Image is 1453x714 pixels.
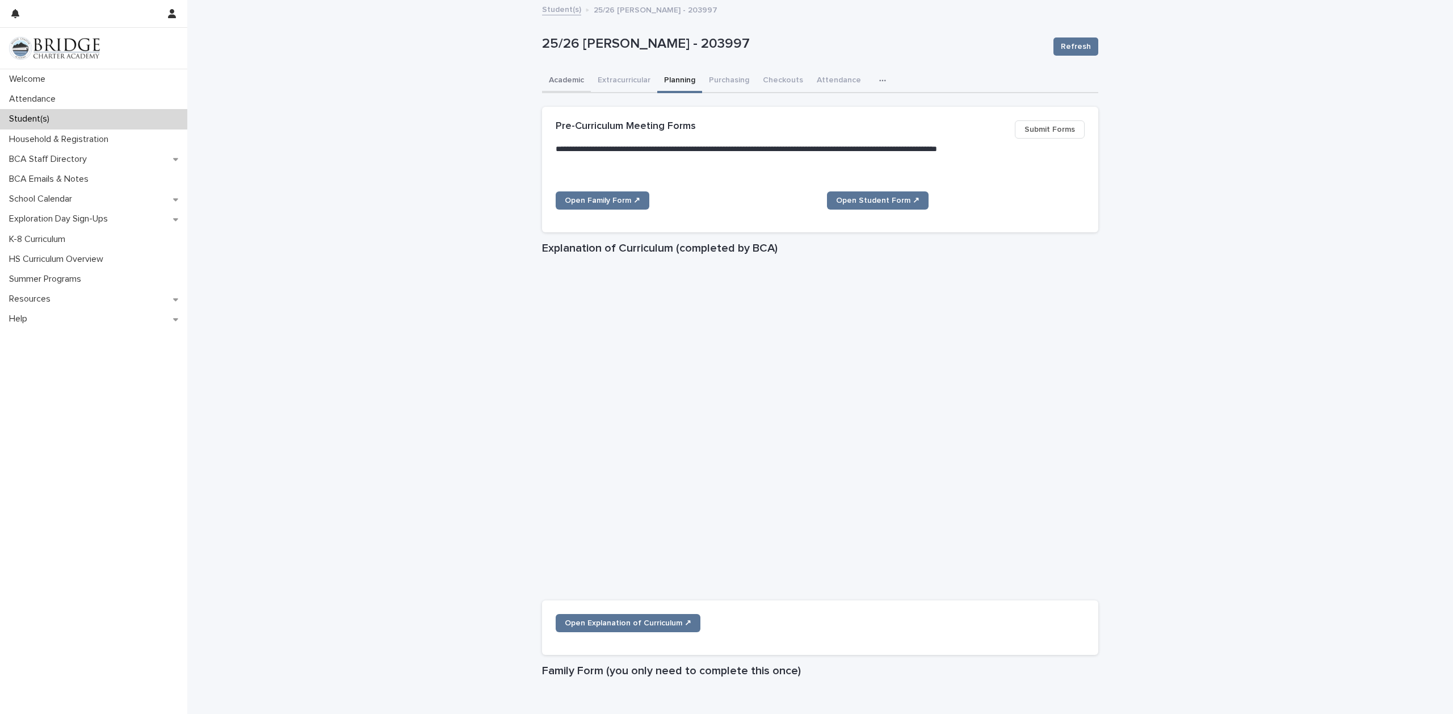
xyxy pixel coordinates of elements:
[5,194,81,204] p: School Calendar
[5,134,117,145] p: Household & Registration
[810,69,868,93] button: Attendance
[827,191,929,210] a: Open Student Form ↗
[542,260,1098,600] iframe: Explanation of Curriculum (completed by BCA)
[5,154,96,165] p: BCA Staff Directory
[702,69,756,93] button: Purchasing
[542,36,1044,52] p: 25/26 [PERSON_NAME] - 203997
[1015,120,1085,139] button: Submit Forms
[1061,41,1091,52] span: Refresh
[565,197,640,204] span: Open Family Form ↗
[556,191,649,210] a: Open Family Form ↗
[5,114,58,124] p: Student(s)
[5,74,54,85] p: Welcome
[5,254,112,265] p: HS Curriculum Overview
[5,294,60,304] p: Resources
[657,69,702,93] button: Planning
[565,619,691,627] span: Open Explanation of Curriculum ↗
[556,120,696,133] h2: Pre-Curriculum Meeting Forms
[1024,124,1075,135] span: Submit Forms
[5,274,90,285] p: Summer Programs
[542,241,1098,255] h1: Explanation of Curriculum (completed by BCA)
[1053,37,1098,56] button: Refresh
[5,94,65,105] p: Attendance
[542,69,591,93] button: Academic
[542,664,1098,678] h1: Family Form (you only need to complete this once)
[9,37,100,60] img: V1C1m3IdTEidaUdm9Hs0
[591,69,657,93] button: Extracurricular
[836,197,919,204] span: Open Student Form ↗
[5,174,98,185] p: BCA Emails & Notes
[542,2,581,15] a: Student(s)
[5,234,74,245] p: K-8 Curriculum
[5,314,36,324] p: Help
[5,214,117,224] p: Exploration Day Sign-Ups
[594,3,717,15] p: 25/26 [PERSON_NAME] - 203997
[556,614,700,632] a: Open Explanation of Curriculum ↗
[756,69,810,93] button: Checkouts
